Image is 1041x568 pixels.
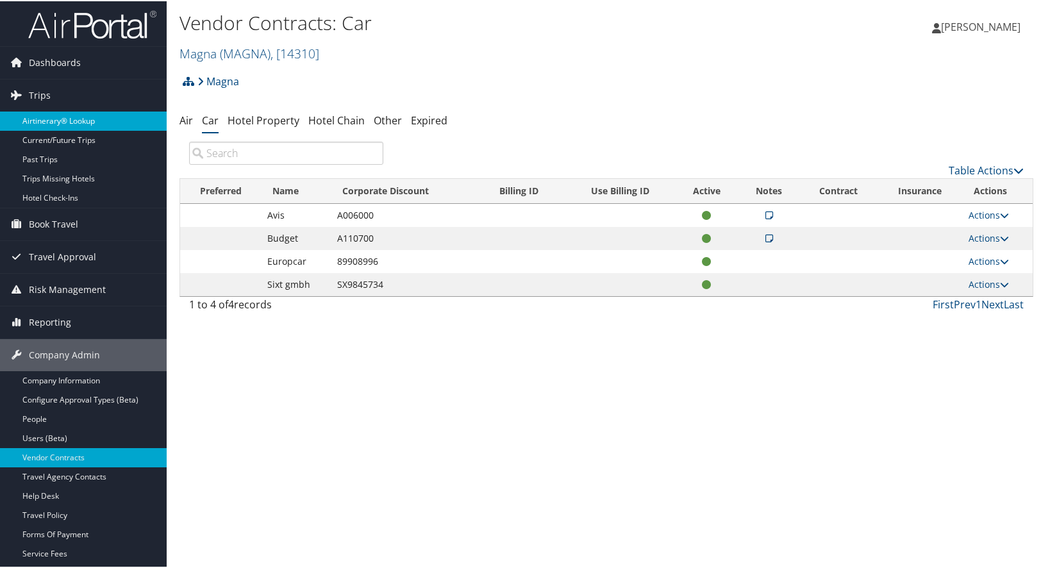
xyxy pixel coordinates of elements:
td: Europcar [261,249,331,272]
div: 1 to 4 of records [189,296,383,317]
a: [PERSON_NAME] [932,6,1033,45]
td: SX9845734 [331,272,488,295]
th: Corporate Discount: activate to sort column ascending [331,178,488,203]
td: Sixt gmbh [261,272,331,295]
th: Insurance: activate to sort column ascending [877,178,962,203]
span: , [ 14310 ] [271,44,319,61]
a: Magna [197,67,239,93]
a: Next [981,296,1004,310]
span: ( MAGNA ) [220,44,271,61]
th: Contract: activate to sort column ascending [800,178,877,203]
a: Expired [411,112,447,126]
span: 4 [228,296,234,310]
span: Dashboards [29,46,81,78]
h1: Vendor Contracts: Car [179,8,749,35]
a: Actions [969,208,1009,220]
th: Use Billing ID: activate to sort column ascending [566,178,675,203]
span: Travel Approval [29,240,96,272]
input: Search [189,140,383,163]
th: Billing ID: activate to sort column ascending [488,178,565,203]
a: Actions [969,277,1009,289]
th: Notes: activate to sort column ascending [738,178,800,203]
a: Prev [954,296,976,310]
span: Company Admin [29,338,100,370]
span: Reporting [29,305,71,337]
th: Name: activate to sort column ascending [261,178,331,203]
a: Table Actions [949,162,1024,176]
span: Risk Management [29,272,106,305]
a: Car [202,112,219,126]
a: Last [1004,296,1024,310]
td: Budget [261,226,331,249]
span: Book Travel [29,207,78,239]
span: [PERSON_NAME] [941,19,1020,33]
a: 1 [976,296,981,310]
td: A006000 [331,203,488,226]
th: Preferred: activate to sort column ascending [180,178,261,203]
th: Actions [962,178,1033,203]
a: Actions [969,254,1009,266]
a: Hotel Property [228,112,299,126]
a: Actions [969,231,1009,243]
a: Magna [179,44,319,61]
th: Active: activate to sort column ascending [675,178,738,203]
td: Avis [261,203,331,226]
span: Trips [29,78,51,110]
a: Other [374,112,402,126]
img: airportal-logo.png [28,8,156,38]
td: A110700 [331,226,488,249]
a: First [933,296,954,310]
a: Air [179,112,193,126]
td: 89908996 [331,249,488,272]
a: Hotel Chain [308,112,365,126]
